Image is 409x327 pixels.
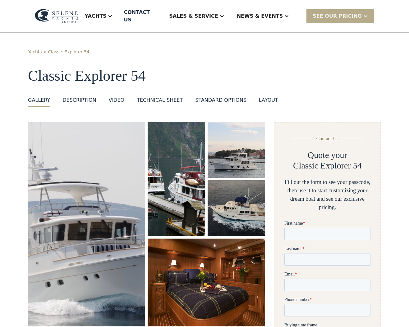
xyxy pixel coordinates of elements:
[2,278,80,293] span: Unsubscribe any time by clicking the link at the bottom of any message
[124,9,158,24] div: Contact US
[163,4,230,29] div: Sales & Service
[208,122,265,178] a: open lightbox
[208,122,265,178] img: 50 foot motor yacht
[2,278,57,288] strong: I want to subscribe to your Newsletter.
[231,4,296,29] div: News & EVENTS
[148,239,265,326] a: open lightbox
[43,49,47,55] div: >
[284,178,370,212] div: Fill out the form to see your passcode, then use it to start customizing your dream boat and see ...
[259,96,278,107] a: layout
[62,96,96,104] div: DESCRIPTION
[259,96,278,104] div: layout
[28,122,145,326] a: open lightbox
[137,96,183,104] div: Technical sheet
[316,135,339,142] div: Contact Us
[1,238,84,249] span: We respect your time - only the good stuff, never spam.
[28,68,381,84] h1: Classic Explorer 54
[208,180,265,236] img: 50 foot motor yacht
[137,96,183,107] a: Technical sheet
[7,258,75,263] strong: Yes, I’d like to receive SMS updates.
[237,12,283,20] div: News & EVENTS
[108,96,124,107] a: VIDEO
[308,150,347,160] h2: Quote your
[78,4,119,29] div: Yachts
[293,160,362,171] h2: Classic Explorer 54
[1,218,82,234] span: Tick the box below to receive occasional updates, exclusive offers, and VIP access via text message.
[2,258,85,268] span: Reply STOP to unsubscribe at any time.
[147,238,266,327] img: 50 foot motor yacht
[28,96,50,104] div: GALLERY
[306,9,374,23] div: SEE Our Pricing
[2,258,6,262] input: Yes, I’d like to receive SMS updates.Reply STOP to unsubscribe at any time.
[35,9,78,23] img: logo
[195,96,246,107] a: standard options
[62,96,96,107] a: DESCRIPTION
[208,180,265,236] a: open lightbox
[169,12,218,20] div: Sales & Service
[148,122,205,236] img: 50 foot motor yacht
[148,122,205,236] a: open lightbox
[85,12,106,20] div: Yachts
[28,49,42,55] a: Yachts
[108,96,124,104] div: VIDEO
[48,49,89,55] a: Classic Explorer 54
[2,277,6,281] input: I want to subscribe to your Newsletter.Unsubscribe any time by clicking the link at the bottom of...
[28,96,50,107] a: GALLERY
[195,96,246,104] div: standard options
[313,12,362,20] div: SEE Our Pricing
